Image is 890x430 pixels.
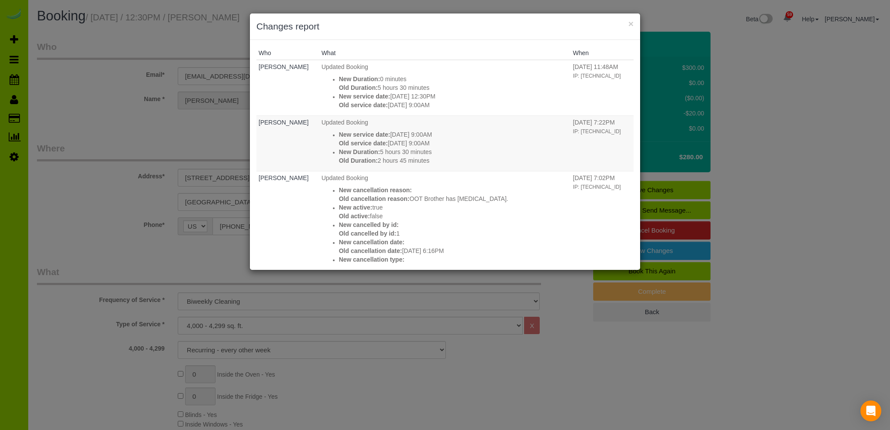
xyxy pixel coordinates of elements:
[339,130,569,139] p: [DATE] 9:00AM
[339,75,569,83] p: 0 minutes
[571,115,634,171] td: When
[339,247,402,254] strong: Old cancellation date:
[628,19,634,28] button: ×
[339,230,396,237] strong: Old cancelled by id:
[339,157,378,164] strong: Old Duration:
[573,73,621,79] small: IP: [TECHNICAL_ID]
[573,184,621,190] small: IP: [TECHNICAL_ID]
[339,156,569,165] p: 2 hours 45 minutes
[339,101,569,109] p: [DATE] 9:00AM
[322,174,368,181] span: Updated Booking
[860,400,881,421] div: Open Intercom Messenger
[256,171,319,279] td: Who
[339,187,412,194] strong: New cancellation reason:
[339,246,569,255] p: [DATE] 6:16PM
[339,239,405,246] strong: New cancellation date:
[573,128,621,135] small: IP: [TECHNICAL_ID]
[339,140,388,147] strong: Old service date:
[259,174,309,181] a: [PERSON_NAME]
[256,60,319,115] td: Who
[339,84,378,91] strong: Old Duration:
[319,60,571,115] td: What
[339,256,405,263] strong: New cancellation type:
[339,75,380,82] strong: New Duration:
[259,63,309,70] a: [PERSON_NAME]
[571,60,634,115] td: When
[319,171,571,279] td: What
[339,213,370,220] strong: Old active:
[339,204,372,211] strong: New active:
[259,119,309,126] a: [PERSON_NAME]
[339,102,388,108] strong: Old service date:
[339,131,390,138] strong: New service date:
[339,229,569,238] p: 1
[571,46,634,60] th: When
[339,148,569,156] p: 5 hours 30 minutes
[256,46,319,60] th: Who
[339,148,380,155] strong: New Duration:
[339,93,390,100] strong: New service date:
[571,171,634,279] td: When
[339,221,399,228] strong: New cancelled by id:
[339,194,569,203] p: OOT Brother has [MEDICAL_DATA].
[339,139,569,148] p: [DATE] 9:00AM
[250,13,640,270] sui-modal: Changes report
[322,63,368,70] span: Updated Booking
[339,83,569,92] p: 5 hours 30 minutes
[339,203,569,212] p: true
[322,119,368,126] span: Updated Booking
[339,212,569,220] p: false
[256,115,319,171] td: Who
[319,115,571,171] td: What
[339,92,569,101] p: [DATE] 12:30PM
[256,20,634,33] h3: Changes report
[319,46,571,60] th: What
[339,195,410,202] strong: Old cancellation reason:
